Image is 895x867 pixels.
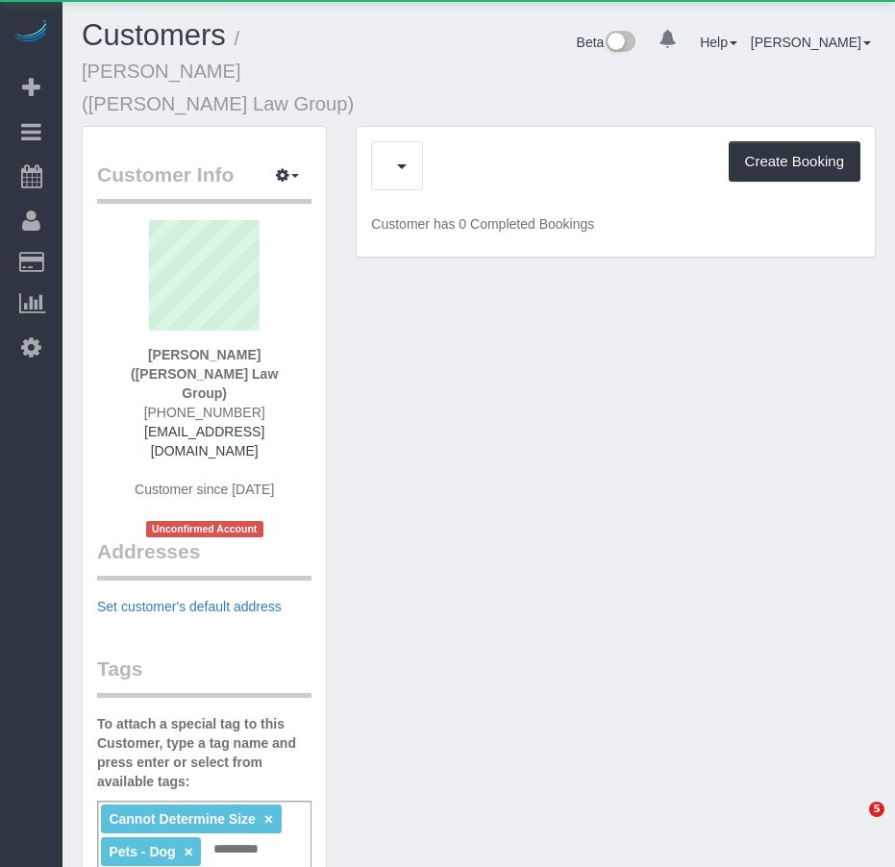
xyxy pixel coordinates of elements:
img: New interface [604,31,635,56]
span: [PHONE_NUMBER] [144,405,265,420]
strong: [PERSON_NAME] ([PERSON_NAME] Law Group) [131,347,278,401]
a: [PERSON_NAME] [751,35,871,50]
a: × [264,811,273,828]
a: [EMAIL_ADDRESS][DOMAIN_NAME] [144,424,264,458]
a: Set customer's default address [97,599,282,614]
iframe: Intercom live chat [830,802,876,848]
legend: Customer Info [97,161,311,204]
legend: Tags [97,655,311,698]
small: / [PERSON_NAME] ([PERSON_NAME] Law Group) [82,28,354,114]
p: Customer has 0 Completed Bookings [371,214,860,234]
a: Beta [577,35,636,50]
span: Cannot Determine Size [109,811,255,827]
a: Help [700,35,737,50]
label: To attach a special tag to this Customer, type a tag name and press enter or select from availabl... [97,714,311,791]
a: Customers [82,18,226,52]
span: Customer since [DATE] [135,482,274,497]
span: 5 [869,802,884,817]
span: Pets - Dog [109,844,175,859]
img: Automaid Logo [12,19,50,46]
a: × [185,844,193,860]
button: Create Booking [729,141,860,182]
span: Unconfirmed Account [146,521,263,537]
